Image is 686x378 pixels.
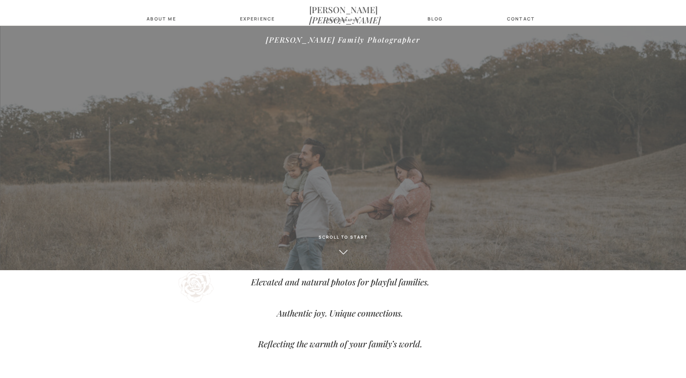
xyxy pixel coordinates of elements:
[309,5,377,14] a: [PERSON_NAME][PERSON_NAME]
[423,16,448,21] a: blog
[145,16,179,21] a: about Me
[323,18,364,23] a: photography
[309,5,377,14] nav: [PERSON_NAME]
[189,36,498,60] h1: [PERSON_NAME] Family Photographer
[505,16,537,21] a: contact
[240,16,272,21] a: Experience
[212,274,468,308] p: Elevated and natural photos for playful families. Authentic joy. Unique connections. Reflecting t...
[286,235,401,244] a: scroll to start
[309,14,381,25] i: [PERSON_NAME]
